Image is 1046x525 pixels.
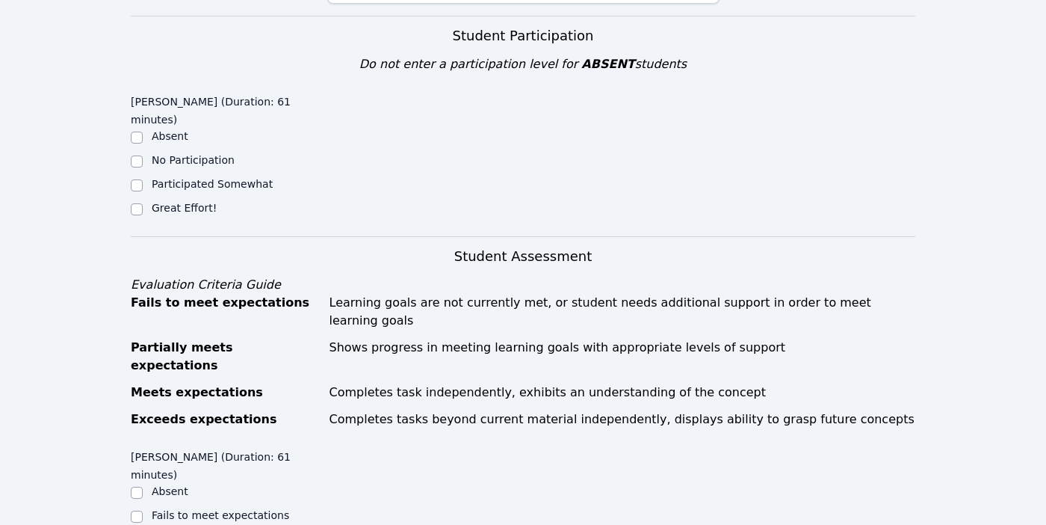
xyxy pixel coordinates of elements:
legend: [PERSON_NAME] (Duration: 61 minutes) [131,88,327,129]
div: Meets expectations [131,384,321,402]
div: Completes task independently, exhibits an understanding of the concept [329,384,916,402]
div: Partially meets expectations [131,339,321,375]
label: Fails to meet expectations [152,509,289,521]
div: Shows progress in meeting learning goals with appropriate levels of support [329,339,916,375]
h3: Student Assessment [131,246,915,267]
div: Evaluation Criteria Guide [131,276,915,294]
legend: [PERSON_NAME] (Duration: 61 minutes) [131,443,327,484]
div: Fails to meet expectations [131,294,321,330]
div: Do not enter a participation level for students [131,55,915,73]
div: Completes tasks beyond current material independently, displays ability to grasp future concepts [329,411,916,429]
label: Great Effort! [152,202,217,214]
label: Absent [152,130,188,142]
label: No Participation [152,154,235,166]
span: ABSENT [581,57,634,71]
label: Absent [152,485,188,497]
div: Learning goals are not currently met, or student needs additional support in order to meet learni... [329,294,916,330]
h3: Student Participation [131,25,915,46]
div: Exceeds expectations [131,411,321,429]
label: Participated Somewhat [152,178,273,190]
